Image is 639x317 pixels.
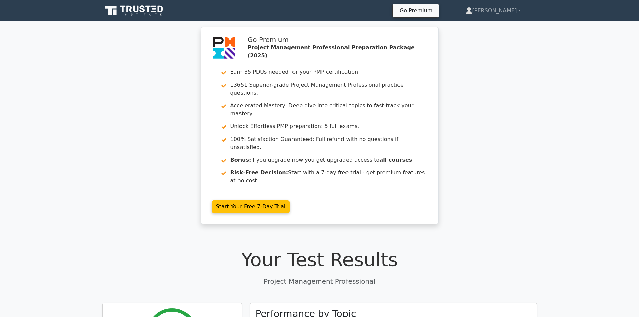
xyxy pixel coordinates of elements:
[395,6,436,15] a: Go Premium
[212,200,290,213] a: Start Your Free 7-Day Trial
[102,276,537,286] p: Project Management Professional
[449,4,537,17] a: [PERSON_NAME]
[102,248,537,271] h1: Your Test Results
